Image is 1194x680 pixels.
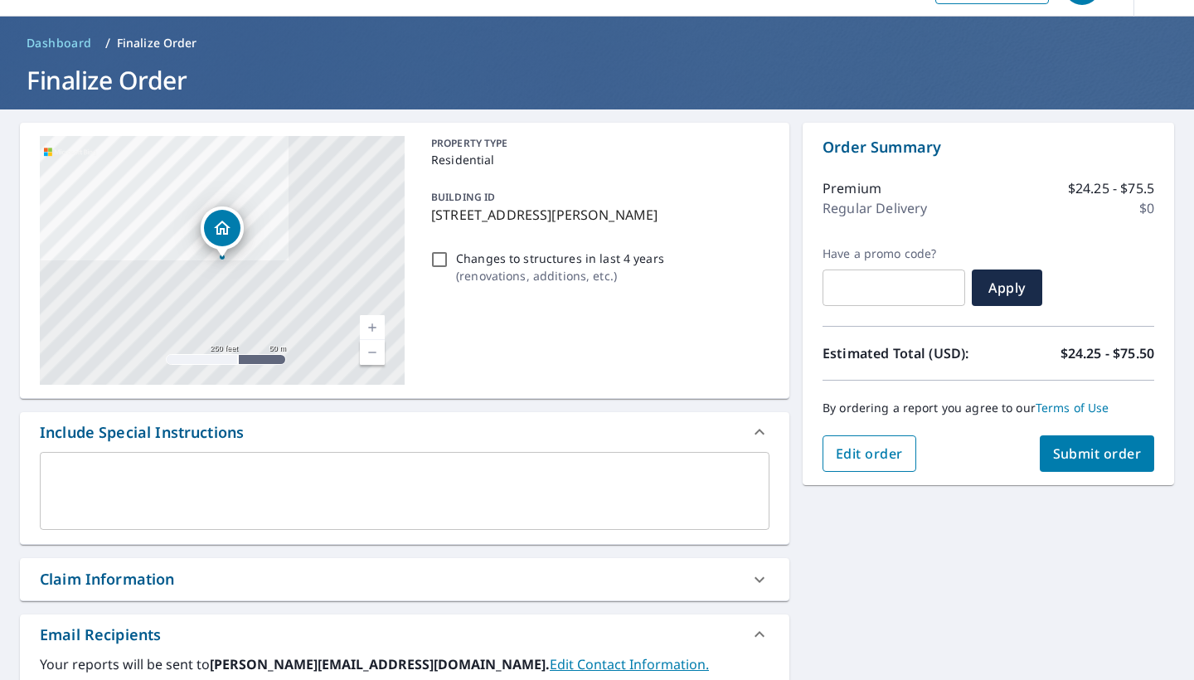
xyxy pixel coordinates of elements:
p: Changes to structures in last 4 years [456,250,664,267]
button: Edit order [823,435,916,472]
span: Edit order [836,444,903,463]
div: Claim Information [40,568,175,590]
p: Premium [823,178,881,198]
p: By ordering a report you agree to our [823,401,1154,415]
div: Email Recipients [40,624,161,646]
p: PROPERTY TYPE [431,136,763,151]
nav: breadcrumb [20,30,1174,56]
a: Current Level 17, Zoom Out [360,340,385,365]
a: EditContactInfo [550,655,709,673]
p: $0 [1139,198,1154,218]
h1: Finalize Order [20,63,1174,97]
div: Include Special Instructions [40,421,244,444]
p: [STREET_ADDRESS][PERSON_NAME] [431,205,763,225]
label: Have a promo code? [823,246,965,261]
div: Email Recipients [20,614,789,654]
p: ( renovations, additions, etc. ) [456,267,664,284]
a: Dashboard [20,30,99,56]
div: Dropped pin, building 1, Residential property, 4301 S Keating Ave Chicago, IL 60632 [201,206,244,258]
b: [PERSON_NAME][EMAIL_ADDRESS][DOMAIN_NAME]. [210,655,550,673]
a: Terms of Use [1036,400,1109,415]
div: Claim Information [20,558,789,600]
button: Submit order [1040,435,1155,472]
a: Current Level 17, Zoom In [360,315,385,340]
div: Include Special Instructions [20,412,789,452]
p: Estimated Total (USD): [823,343,988,363]
p: Regular Delivery [823,198,927,218]
p: Order Summary [823,136,1154,158]
button: Apply [972,270,1042,306]
span: Submit order [1053,444,1142,463]
p: $24.25 - $75.5 [1068,178,1154,198]
span: Apply [985,279,1029,297]
p: BUILDING ID [431,190,495,204]
label: Your reports will be sent to [40,654,769,674]
p: Residential [431,151,763,168]
li: / [105,33,110,53]
p: Finalize Order [117,35,197,51]
p: $24.25 - $75.50 [1061,343,1154,363]
span: Dashboard [27,35,92,51]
